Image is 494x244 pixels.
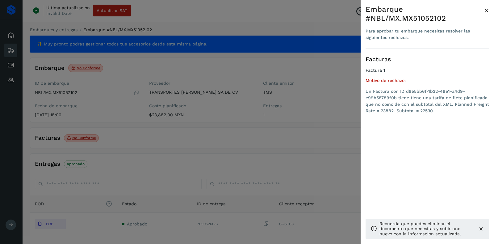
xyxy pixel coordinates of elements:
[366,5,484,23] div: Embarque #NBL/MX.MX51052102
[366,78,489,83] h5: Motivo de rechazo:
[366,28,484,41] div: Para aprobar tu embarque necesitas resolver las siguientes rechazos.
[379,221,473,237] p: Recuerda que puedes eliminar el documento que necesitas y subir uno nuevo con la información actu...
[484,5,489,16] button: Close
[366,68,489,73] h4: Factura 1
[366,56,489,63] h3: Facturas
[366,88,489,114] li: Un Factura con ID d955bb6f-1b32-49e1-a4d9-e99b58789f0b tiene tiene una tarifa de flete planificad...
[484,6,489,15] span: ×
